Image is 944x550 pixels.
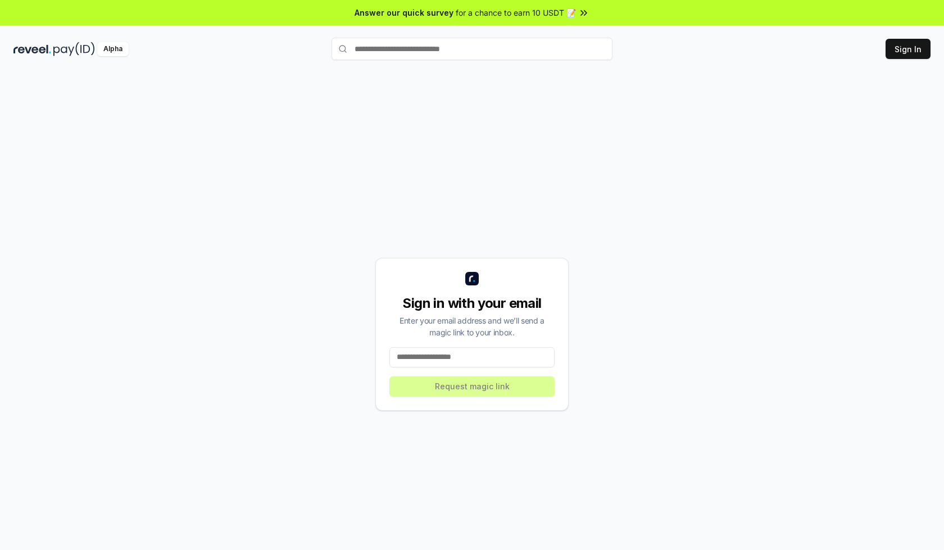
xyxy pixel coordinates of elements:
[389,315,555,338] div: Enter your email address and we’ll send a magic link to your inbox.
[13,42,51,56] img: reveel_dark
[97,42,129,56] div: Alpha
[355,7,453,19] span: Answer our quick survey
[53,42,95,56] img: pay_id
[465,272,479,285] img: logo_small
[389,294,555,312] div: Sign in with your email
[886,39,931,59] button: Sign In
[456,7,576,19] span: for a chance to earn 10 USDT 📝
